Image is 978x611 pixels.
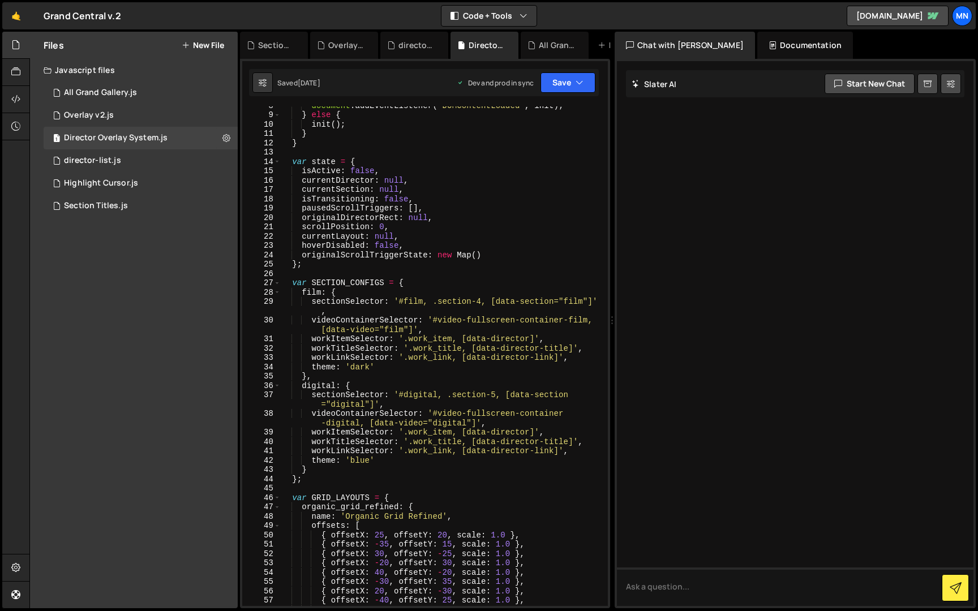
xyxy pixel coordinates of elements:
div: Chat with [PERSON_NAME] [615,32,755,59]
div: 36 [242,381,281,391]
div: 47 [242,502,281,512]
div: Highlight Cursor.js [64,178,138,188]
h2: Files [44,39,64,51]
div: 15298/40379.js [44,149,238,172]
div: 40 [242,437,281,447]
button: Code + Tools [441,6,537,26]
div: 10 [242,120,281,130]
div: All Grand Gallery.js [539,40,575,51]
div: 46 [242,493,281,503]
button: Start new chat [825,74,915,94]
div: 51 [242,540,281,549]
div: 15298/42891.js [44,127,238,149]
div: 15298/43117.js [44,172,238,195]
div: 15298/45944.js [44,104,238,127]
div: 15298/43578.js [44,81,238,104]
div: 37 [242,390,281,409]
div: New File [598,40,645,51]
div: 50 [242,531,281,540]
div: 39 [242,428,281,437]
div: 24 [242,251,281,260]
div: 13 [242,148,281,157]
div: director-list.js [398,40,435,51]
div: 18 [242,195,281,204]
div: Section Titles.js [258,40,294,51]
div: 19 [242,204,281,213]
div: Documentation [757,32,853,59]
div: 49 [242,521,281,531]
div: 29 [242,297,281,316]
div: 57 [242,596,281,605]
button: Save [541,72,595,93]
div: 23 [242,241,281,251]
div: All Grand Gallery.js [64,88,137,98]
a: [DOMAIN_NAME] [847,6,949,26]
div: Javascript files [30,59,238,81]
div: 12 [242,139,281,148]
div: Grand Central v.2 [44,9,121,23]
div: 44 [242,475,281,484]
div: 22 [242,232,281,242]
div: director-list.js [64,156,121,166]
span: 1 [53,135,60,144]
div: 16 [242,176,281,186]
div: 32 [242,344,281,354]
div: 33 [242,353,281,363]
a: 🤙 [2,2,30,29]
button: New File [182,41,224,50]
div: 56 [242,587,281,596]
div: Overlay v2.js [64,110,114,121]
div: Director Overlay System.js [64,133,168,143]
div: 20 [242,213,281,223]
div: 25 [242,260,281,269]
div: 52 [242,549,281,559]
div: 42 [242,456,281,466]
div: 26 [242,269,281,279]
div: 30 [242,316,281,334]
div: 41 [242,446,281,456]
div: 43 [242,465,281,475]
div: 9 [242,110,281,120]
div: Section Titles.js [64,201,128,211]
div: 48 [242,512,281,522]
div: 53 [242,558,281,568]
div: 34 [242,363,281,372]
h2: Slater AI [632,79,677,89]
div: Overlay v2.js [328,40,364,51]
div: 14 [242,157,281,167]
div: 27 [242,278,281,288]
div: Saved [277,78,320,88]
div: 55 [242,577,281,587]
div: 11 [242,129,281,139]
div: 38 [242,409,281,428]
div: 17 [242,185,281,195]
div: 54 [242,568,281,578]
div: 28 [242,288,281,298]
div: 21 [242,222,281,232]
div: [DATE] [298,78,320,88]
div: Director Overlay System.js [469,40,505,51]
div: 15 [242,166,281,176]
div: Dev and prod in sync [457,78,534,88]
div: 35 [242,372,281,381]
a: MN [952,6,972,26]
div: 31 [242,334,281,344]
div: 15298/40223.js [44,195,238,217]
div: 45 [242,484,281,493]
